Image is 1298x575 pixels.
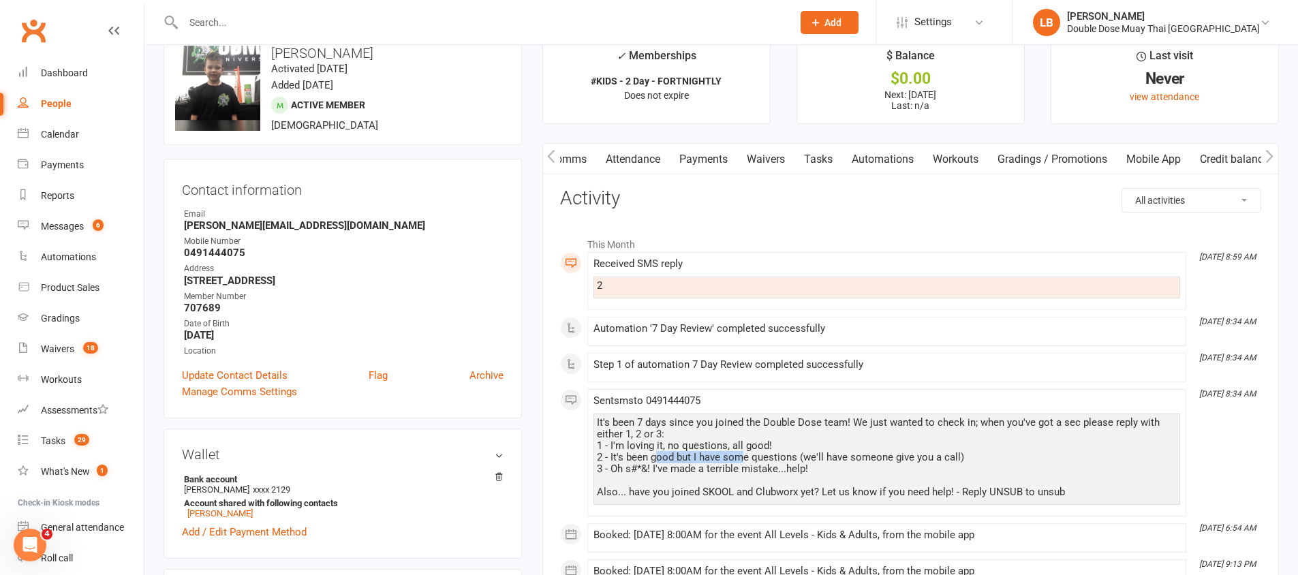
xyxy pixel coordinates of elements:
[624,90,689,101] span: Does not expire
[41,374,82,385] div: Workouts
[617,47,696,72] div: Memberships
[18,119,144,150] a: Calendar
[184,262,504,275] div: Address
[41,98,72,109] div: People
[593,323,1180,335] div: Automation '7 Day Review' completed successfully
[809,89,1012,111] p: Next: [DATE] Last: n/a
[1190,144,1278,175] a: Credit balance
[560,230,1261,252] li: This Month
[18,303,144,334] a: Gradings
[41,313,80,324] div: Gradings
[597,417,1177,498] div: It's been 7 days since you joined the Double Dose team! We just wanted to check in; when you've g...
[184,275,504,287] strong: [STREET_ADDRESS]
[593,529,1180,541] div: Booked: [DATE] 8:00AM for the event All Levels - Kids & Adults, from the mobile app
[670,144,737,175] a: Payments
[184,290,504,303] div: Member Number
[18,456,144,487] a: What's New1
[182,177,504,198] h3: Contact information
[16,14,50,48] a: Clubworx
[1137,47,1193,72] div: Last visit
[41,405,108,416] div: Assessments
[18,58,144,89] a: Dashboard
[41,190,74,201] div: Reports
[593,394,700,407] span: Sent sms to 0491444075
[18,395,144,426] a: Assessments
[540,144,596,175] a: Comms
[1033,9,1060,36] div: LB
[41,67,88,78] div: Dashboard
[41,343,74,354] div: Waivers
[97,465,108,476] span: 1
[18,512,144,543] a: General attendance kiosk mode
[184,219,504,232] strong: [PERSON_NAME][EMAIL_ADDRESS][DOMAIN_NAME]
[18,543,144,574] a: Roll call
[1199,252,1256,262] i: [DATE] 8:59 AM
[591,76,722,87] strong: #KIDS - 2 Day - FORTNIGHTLY
[271,79,333,91] time: Added [DATE]
[184,498,497,508] strong: Account shared with following contacts
[914,7,952,37] span: Settings
[253,484,290,495] span: xxxx 2129
[182,447,504,462] h3: Wallet
[184,317,504,330] div: Date of Birth
[83,342,98,354] span: 18
[41,466,90,477] div: What's New
[182,472,504,520] li: [PERSON_NAME]
[93,219,104,231] span: 6
[801,11,859,34] button: Add
[18,150,144,181] a: Payments
[271,63,347,75] time: Activated [DATE]
[179,13,783,32] input: Search...
[1117,144,1190,175] a: Mobile App
[988,144,1117,175] a: Gradings / Promotions
[184,474,497,484] strong: Bank account
[41,221,84,232] div: Messages
[1199,389,1256,399] i: [DATE] 8:34 AM
[184,235,504,248] div: Mobile Number
[291,99,365,110] span: Active member
[18,426,144,456] a: Tasks 29
[1067,10,1260,22] div: [PERSON_NAME]
[182,384,297,400] a: Manage Comms Settings
[41,435,65,446] div: Tasks
[18,211,144,242] a: Messages 6
[18,273,144,303] a: Product Sales
[617,50,625,63] i: ✓
[184,247,504,259] strong: 0491444075
[794,144,842,175] a: Tasks
[184,345,504,358] div: Location
[41,159,84,170] div: Payments
[42,529,52,540] span: 4
[369,367,388,384] a: Flag
[182,367,288,384] a: Update Contact Details
[18,364,144,395] a: Workouts
[809,72,1012,86] div: $0.00
[593,258,1180,270] div: Received SMS reply
[737,144,794,175] a: Waivers
[593,359,1180,371] div: Step 1 of automation 7 Day Review completed successfully
[41,553,73,563] div: Roll call
[842,144,923,175] a: Automations
[41,522,124,533] div: General attendance
[184,302,504,314] strong: 707689
[1199,523,1256,533] i: [DATE] 6:54 AM
[41,129,79,140] div: Calendar
[1199,353,1256,362] i: [DATE] 8:34 AM
[1067,22,1260,35] div: Double Dose Muay Thai [GEOGRAPHIC_DATA]
[1199,317,1256,326] i: [DATE] 8:34 AM
[469,367,504,384] a: Archive
[271,119,378,131] span: [DEMOGRAPHIC_DATA]
[1130,91,1199,102] a: view attendance
[187,508,253,518] a: [PERSON_NAME]
[184,329,504,341] strong: [DATE]
[14,529,46,561] iframe: Intercom live chat
[18,181,144,211] a: Reports
[923,144,988,175] a: Workouts
[18,334,144,364] a: Waivers 18
[1064,72,1266,86] div: Never
[175,46,510,61] h3: [PERSON_NAME]
[824,17,841,28] span: Add
[41,282,99,293] div: Product Sales
[74,434,89,446] span: 29
[596,144,670,175] a: Attendance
